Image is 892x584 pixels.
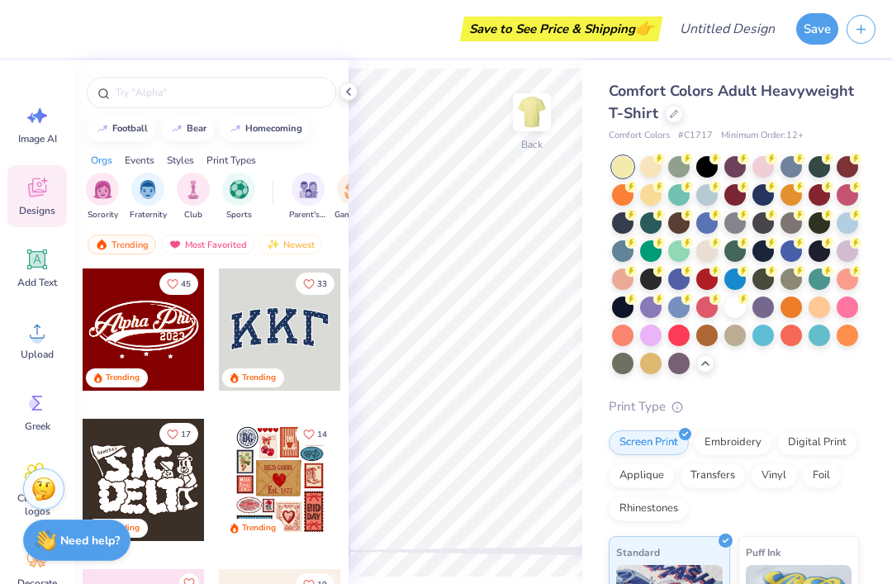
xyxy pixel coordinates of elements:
[609,397,859,416] div: Print Type
[19,204,55,217] span: Designs
[609,463,675,488] div: Applique
[242,372,276,384] div: Trending
[222,173,255,221] div: filter for Sports
[187,124,206,133] div: bear
[694,430,772,455] div: Embroidery
[609,129,670,143] span: Comfort Colors
[88,235,156,254] div: Trending
[177,173,210,221] div: filter for Club
[299,180,318,199] img: Parent's Weekend Image
[802,463,841,488] div: Foil
[106,372,140,384] div: Trending
[680,463,746,488] div: Transfers
[177,173,210,221] button: filter button
[206,153,256,168] div: Print Types
[130,209,167,221] span: Fraternity
[609,430,689,455] div: Screen Print
[334,173,372,221] button: filter button
[184,209,202,221] span: Club
[635,18,653,38] span: 👉
[181,430,191,439] span: 17
[86,173,119,221] button: filter button
[130,173,167,221] button: filter button
[289,209,327,221] span: Parent's Weekend
[114,84,325,101] input: Try "Alpha"
[87,116,155,141] button: football
[721,129,804,143] span: Minimum Order: 12 +
[242,522,276,534] div: Trending
[159,273,198,295] button: Like
[96,124,109,134] img: trend_line.gif
[229,124,242,134] img: trend_line.gif
[88,209,118,221] span: Sorority
[17,276,57,289] span: Add Text
[616,544,660,561] span: Standard
[289,173,327,221] button: filter button
[167,153,194,168] div: Styles
[112,124,148,133] div: football
[25,420,50,433] span: Greek
[751,463,797,488] div: Vinyl
[334,209,372,221] span: Game Day
[230,180,249,199] img: Sports Image
[18,132,57,145] span: Image AI
[296,273,334,295] button: Like
[317,430,327,439] span: 14
[86,173,119,221] div: filter for Sorority
[515,96,548,129] img: Back
[678,129,713,143] span: # C1717
[796,13,838,45] button: Save
[667,12,788,45] input: Untitled Design
[777,430,857,455] div: Digital Print
[259,235,322,254] div: Newest
[226,209,252,221] span: Sports
[521,137,543,152] div: Back
[317,280,327,288] span: 33
[139,180,157,199] img: Fraternity Image
[130,173,167,221] div: filter for Fraternity
[609,81,854,123] span: Comfort Colors Adult Heavyweight T-Shirt
[10,491,64,518] span: Clipart & logos
[159,423,198,445] button: Like
[334,173,372,221] div: filter for Game Day
[181,280,191,288] span: 45
[95,239,108,250] img: trending.gif
[296,423,334,445] button: Like
[161,235,254,254] div: Most Favorited
[289,173,327,221] div: filter for Parent's Weekend
[220,116,310,141] button: homecoming
[267,239,280,250] img: newest.gif
[170,124,183,134] img: trend_line.gif
[222,173,255,221] button: filter button
[344,180,363,199] img: Game Day Image
[184,180,202,199] img: Club Image
[60,533,120,548] strong: Need help?
[245,124,302,133] div: homecoming
[91,153,112,168] div: Orgs
[21,348,54,361] span: Upload
[609,496,689,521] div: Rhinestones
[93,180,112,199] img: Sorority Image
[746,544,780,561] span: Puff Ink
[168,239,182,250] img: most_fav.gif
[464,17,658,41] div: Save to See Price & Shipping
[125,153,154,168] div: Events
[161,116,214,141] button: bear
